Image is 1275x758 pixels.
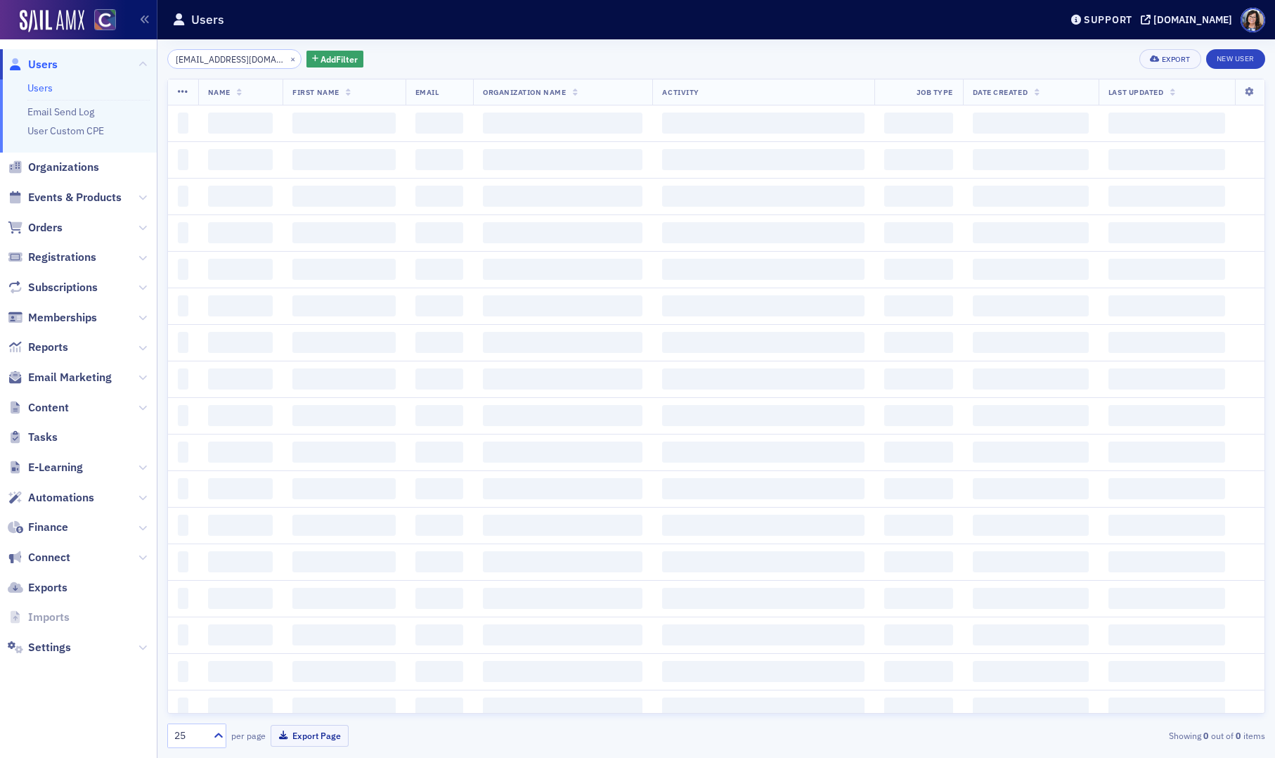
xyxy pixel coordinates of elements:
span: ‌ [208,259,273,280]
span: ‌ [292,551,395,572]
span: ‌ [292,515,395,536]
span: ‌ [884,624,953,645]
a: SailAMX [20,10,84,32]
span: Finance [28,520,68,535]
span: ‌ [884,551,953,572]
span: ‌ [483,259,642,280]
span: ‌ [292,295,395,316]
span: ‌ [1108,186,1225,207]
span: Tasks [28,430,58,445]
span: ‌ [178,259,188,280]
a: Memberships [8,310,97,326]
strong: 0 [1201,729,1211,742]
span: ‌ [415,698,464,719]
img: SailAMX [94,9,116,31]
span: ‌ [178,698,188,719]
span: ‌ [662,332,865,353]
span: Email [415,87,439,97]
span: ‌ [973,405,1089,426]
span: ‌ [662,259,865,280]
span: ‌ [1108,661,1225,682]
span: Settings [28,640,71,655]
span: ‌ [178,515,188,536]
span: ‌ [178,113,188,134]
span: ‌ [415,368,464,390]
span: ‌ [178,478,188,499]
span: ‌ [662,515,865,536]
span: ‌ [1108,149,1225,170]
span: Subscriptions [28,280,98,295]
span: ‌ [178,405,188,426]
span: ‌ [884,405,953,426]
span: ‌ [415,661,464,682]
span: ‌ [208,113,273,134]
span: ‌ [1108,698,1225,719]
span: ‌ [1108,551,1225,572]
span: ‌ [1108,405,1225,426]
span: Orders [28,220,63,236]
span: Automations [28,490,94,506]
a: E-Learning [8,460,83,475]
span: Job Type [917,87,953,97]
span: ‌ [662,661,865,682]
a: Exports [8,580,67,596]
span: ‌ [884,442,953,463]
span: ‌ [973,588,1089,609]
span: ‌ [292,661,395,682]
span: ‌ [483,113,642,134]
span: ‌ [973,186,1089,207]
a: Automations [8,490,94,506]
span: Events & Products [28,190,122,205]
span: ‌ [178,442,188,463]
span: ‌ [1108,368,1225,390]
span: ‌ [662,368,865,390]
span: ‌ [662,588,865,609]
div: Support [1084,13,1132,26]
span: ‌ [1108,478,1225,499]
span: ‌ [178,588,188,609]
a: Organizations [8,160,99,175]
span: ‌ [208,478,273,499]
span: ‌ [884,588,953,609]
span: ‌ [415,588,464,609]
button: × [287,52,299,65]
a: Orders [8,220,63,236]
span: Imports [28,610,70,625]
a: New User [1206,49,1265,69]
a: Tasks [8,430,58,445]
span: ‌ [292,186,395,207]
div: Export [1162,56,1191,63]
span: Date Created [973,87,1028,97]
span: ‌ [1108,442,1225,463]
a: Imports [8,610,70,625]
span: E-Learning [28,460,83,475]
span: ‌ [208,698,273,719]
span: ‌ [662,551,865,572]
span: ‌ [178,551,188,572]
strong: 0 [1234,729,1243,742]
a: User Custom CPE [27,124,104,137]
span: ‌ [483,295,642,316]
span: ‌ [662,624,865,645]
span: ‌ [662,478,865,499]
span: Registrations [28,250,96,265]
a: Finance [8,520,68,535]
span: ‌ [292,624,395,645]
span: Memberships [28,310,97,326]
a: Connect [8,550,70,565]
span: ‌ [415,222,464,243]
span: ‌ [1108,515,1225,536]
span: ‌ [1108,295,1225,316]
span: ‌ [415,186,464,207]
a: Email Marketing [8,370,112,385]
span: ‌ [208,405,273,426]
span: Organization Name [483,87,566,97]
span: ‌ [483,515,642,536]
span: ‌ [662,698,865,719]
a: Registrations [8,250,96,265]
span: ‌ [973,222,1089,243]
span: ‌ [973,442,1089,463]
span: ‌ [884,149,953,170]
span: ‌ [884,295,953,316]
span: ‌ [1108,222,1225,243]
